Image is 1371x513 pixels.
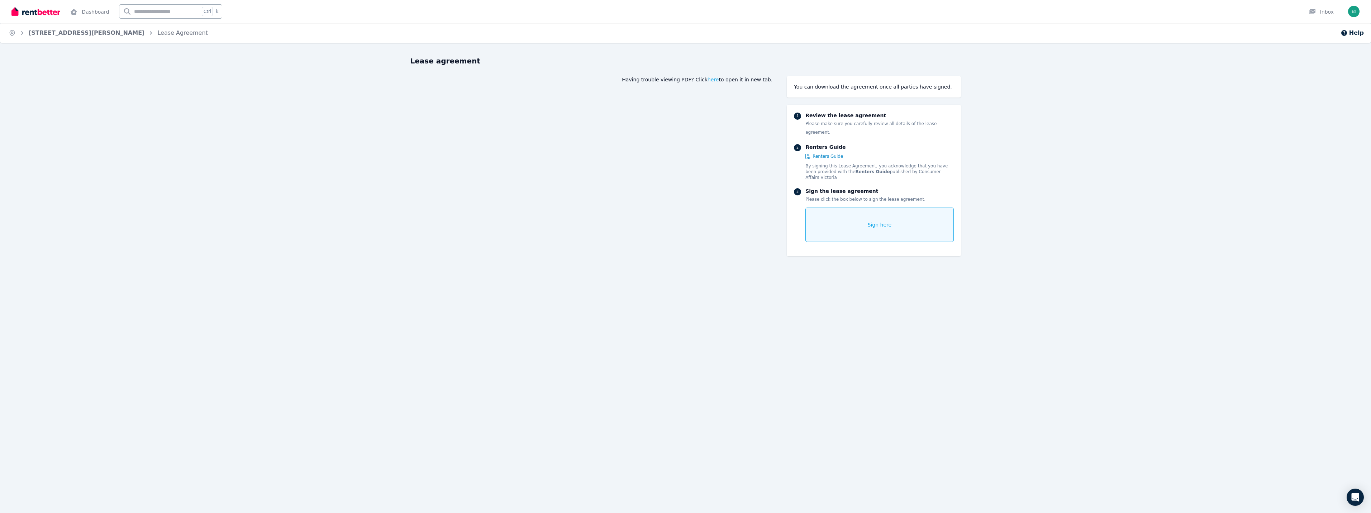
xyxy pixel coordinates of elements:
strong: Renters Guide [855,169,890,174]
span: Renters Guide [813,153,843,159]
button: Help [1341,29,1364,37]
p: Review the lease agreement [805,112,953,119]
span: Sign here [868,221,892,228]
a: [STREET_ADDRESS][PERSON_NAME] [29,29,144,36]
span: here [708,76,719,83]
div: 1 [794,113,801,120]
div: You can download the agreement once all parties have signed. [794,83,953,90]
div: Open Intercom Messenger [1347,489,1364,506]
p: By signing this Lease Agreement, you acknowledge that you have been provided with the published b... [805,163,953,180]
span: Please click the box below to sign the lease agreement. [805,197,925,202]
span: k [216,9,218,14]
h1: Lease agreement [410,56,961,66]
span: Ctrl [202,7,213,16]
div: 2 [794,144,801,151]
div: 3 [794,188,801,195]
p: Sign the lease agreement [805,187,953,195]
img: Binesh Amarasekara [1348,6,1360,17]
img: RentBetter [11,6,60,17]
p: Renters Guide [805,143,953,151]
span: Please make sure you carefully review all details of the lease agreement. [805,121,937,135]
div: Having trouble viewing PDF? Click to open it in new tab. [410,76,773,83]
a: Renters Guide [805,153,843,159]
a: Lease Agreement [157,29,208,36]
div: Inbox [1309,8,1334,15]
